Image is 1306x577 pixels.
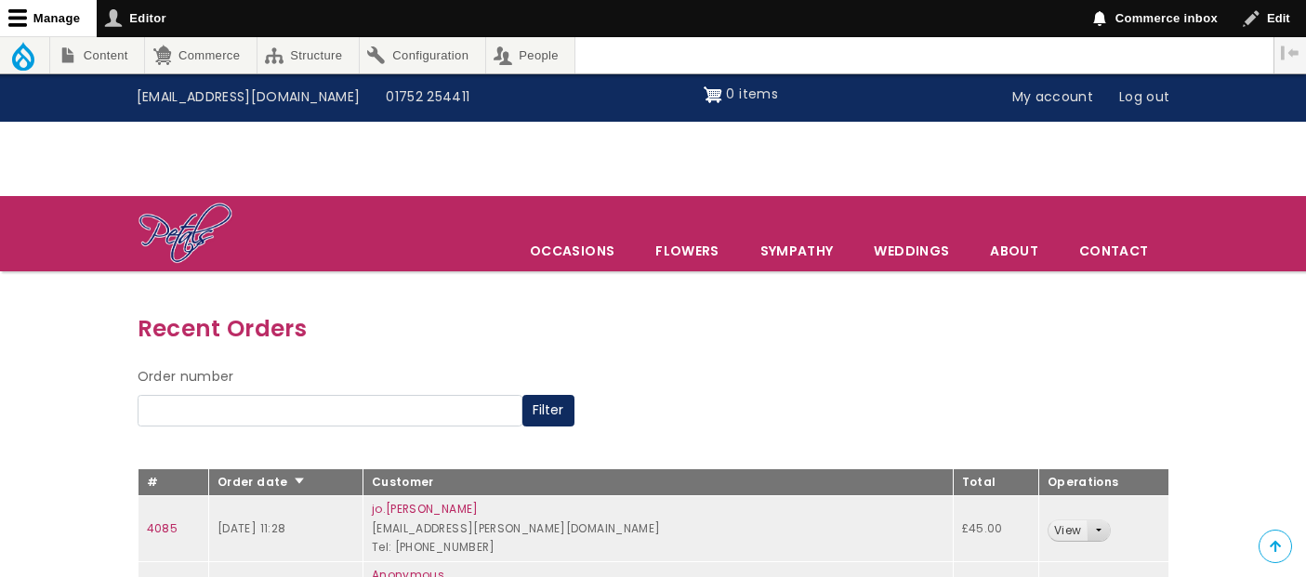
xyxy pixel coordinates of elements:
a: Log out [1106,80,1182,115]
a: People [486,37,575,73]
a: Commerce [145,37,256,73]
a: Order date [218,474,306,490]
a: Shopping cart 0 items [704,80,778,110]
img: Home [138,202,233,267]
img: Shopping cart [704,80,722,110]
a: My account [999,80,1107,115]
label: Order number [138,366,234,388]
a: Configuration [360,37,485,73]
th: Operations [1038,468,1168,496]
h3: Recent Orders [138,310,1169,347]
a: About [970,231,1058,270]
time: [DATE] 11:28 [218,520,285,536]
a: Content [50,37,144,73]
a: Contact [1060,231,1167,270]
a: Structure [257,37,359,73]
span: Occasions [510,231,634,270]
th: # [138,468,209,496]
span: 0 items [726,85,777,103]
a: [EMAIL_ADDRESS][DOMAIN_NAME] [124,80,374,115]
a: Flowers [636,231,738,270]
a: 01752 254411 [373,80,482,115]
a: Sympathy [741,231,853,270]
button: Filter [522,395,574,426]
td: [EMAIL_ADDRESS][PERSON_NAME][DOMAIN_NAME] Tel: [PHONE_NUMBER] [363,496,953,562]
span: Weddings [854,231,969,270]
th: Total [953,468,1038,496]
td: £45.00 [953,496,1038,562]
button: Vertical orientation [1274,37,1306,69]
a: 4085 [147,520,178,536]
a: jo.[PERSON_NAME] [372,501,479,517]
a: View [1049,520,1087,542]
th: Customer [363,468,953,496]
